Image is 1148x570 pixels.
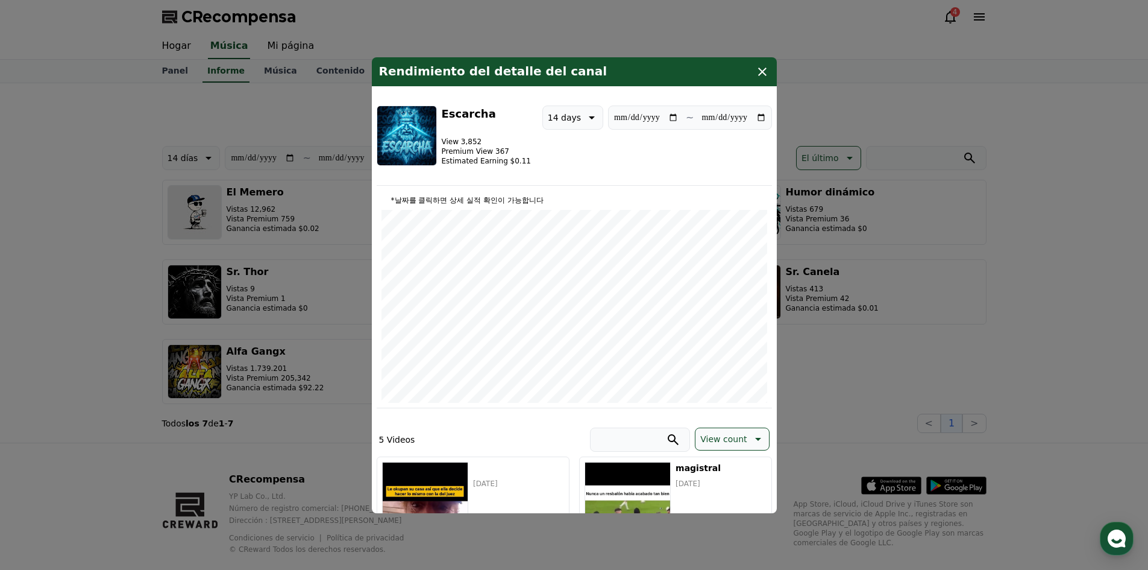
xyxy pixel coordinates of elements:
[676,479,766,489] p: [DATE]
[80,382,155,413] a: Messages
[442,147,531,156] p: Premium View 367
[700,431,747,448] p: View count
[381,195,767,205] p: *날짜를 클릭하면 상세 실적 확인이 가능합니다
[379,434,415,446] p: 5 Videos
[442,137,531,147] p: View 3,852
[686,110,694,125] p: ~
[548,109,581,126] p: 14 days
[100,401,136,411] span: Messages
[155,382,231,413] a: Settings
[473,479,563,489] p: [DATE]
[178,401,208,410] span: Settings
[377,106,437,166] img: Escarcha
[4,382,80,413] a: Home
[31,401,52,410] span: Home
[442,106,531,122] h3: Escarcha
[379,64,607,78] font: Rendimiento del detalle del canal
[473,462,563,474] h5: ‎ ‎ ‎ ‎ ‎ ‎ ‎ ‎
[442,156,531,166] p: Estimated Earning $0.11
[372,57,777,513] div: modal
[695,428,769,451] button: View count
[676,462,766,474] h5: magistral
[542,106,603,130] button: 14 days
